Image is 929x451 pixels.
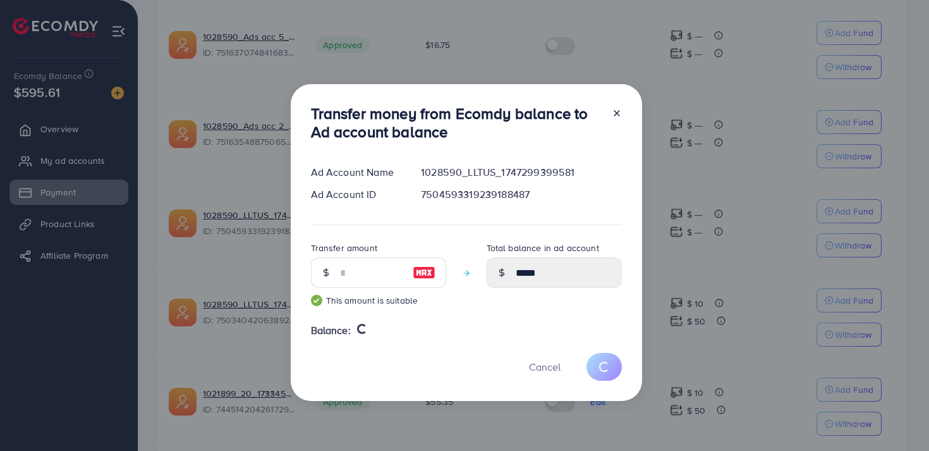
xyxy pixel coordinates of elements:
button: Cancel [513,353,576,380]
div: 1028590_LLTUS_1747299399581 [411,165,631,180]
iframe: Chat [875,394,920,442]
label: Total balance in ad account [487,242,599,254]
label: Transfer amount [311,242,377,254]
img: guide [311,295,322,306]
span: Balance: [311,323,351,338]
span: Cancel [529,360,561,374]
div: 7504593319239188487 [411,187,631,202]
small: This amount is suitable [311,294,446,307]
img: image [413,265,435,280]
div: Ad Account Name [301,165,411,180]
h3: Transfer money from Ecomdy balance to Ad account balance [311,104,602,141]
div: Ad Account ID [301,187,411,202]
